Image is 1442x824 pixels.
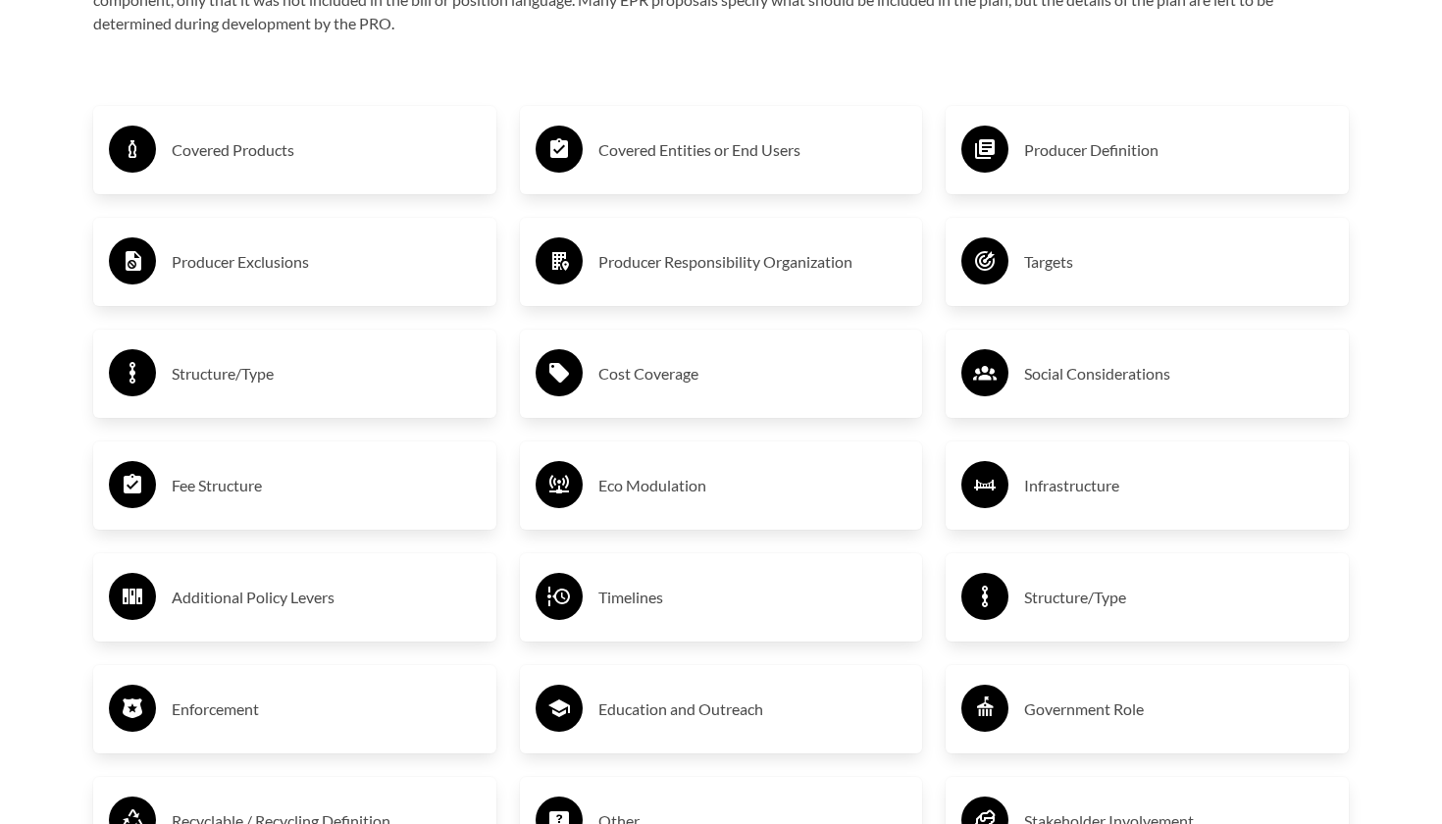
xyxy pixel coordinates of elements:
[172,134,481,166] h3: Covered Products
[598,582,907,613] h3: Timelines
[172,470,481,501] h3: Fee Structure
[1024,246,1333,278] h3: Targets
[598,134,907,166] h3: Covered Entities or End Users
[172,246,481,278] h3: Producer Exclusions
[172,582,481,613] h3: Additional Policy Levers
[1024,582,1333,613] h3: Structure/Type
[598,246,907,278] h3: Producer Responsibility Organization
[1024,358,1333,389] h3: Social Considerations
[598,470,907,501] h3: Eco Modulation
[1024,470,1333,501] h3: Infrastructure
[1024,694,1333,725] h3: Government Role
[172,694,481,725] h3: Enforcement
[172,358,481,389] h3: Structure/Type
[1024,134,1333,166] h3: Producer Definition
[598,358,907,389] h3: Cost Coverage
[598,694,907,725] h3: Education and Outreach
